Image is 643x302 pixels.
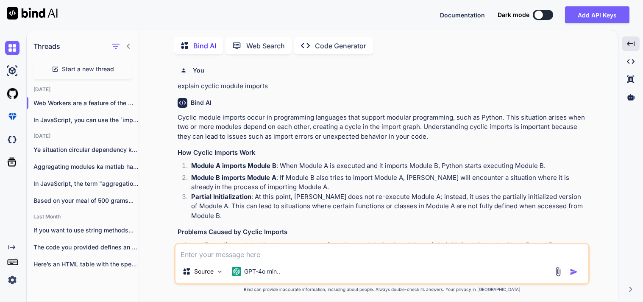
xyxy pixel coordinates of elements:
img: settings [5,273,19,287]
img: Bind AI [7,7,58,20]
li: : When Module A is executed and it imports Module B, Python starts executing Module B. [184,161,588,173]
li: : If a module tries to access a part of another module that hasn't been fully initialized, it can... [184,240,588,250]
img: githubLight [5,87,19,101]
strong: Partial Initialization [191,193,251,201]
button: Documentation [440,11,485,20]
h6: You [193,66,204,75]
img: chat [5,41,19,55]
p: Code Generator [315,41,366,51]
p: Aggregating modules ka matlab hai aise modules... [33,162,139,171]
h6: Bind AI [191,98,212,107]
p: explain cyclic module imports [178,81,588,91]
strong: Module B imports Module A [191,173,276,182]
p: If you want to use string methods... [33,226,139,235]
p: Based on your meal of 500 grams... [33,196,139,205]
p: Web Workers are a feature of the Web API... [33,99,139,107]
h2: Last Month [27,213,139,220]
span: Start a new thread [62,65,114,73]
li: : At this point, [PERSON_NAME] does not re-execute Module A; instead, it uses the partially initi... [184,192,588,221]
p: Ye situation circular dependency ki wajah se... [33,145,139,154]
strong: Module A imports Module B [191,162,276,170]
p: Bind AI [193,41,216,51]
h1: Threads [33,41,60,51]
span: Dark mode [498,11,529,19]
img: GPT-4o mini [232,267,241,276]
button: Add API Keys [565,6,629,23]
p: The code you provided defines an object... [33,243,139,252]
p: Here’s an HTML table with the specified... [33,260,139,268]
img: darkCloudIdeIcon [5,132,19,147]
h3: Problems Caused by Cyclic Imports [178,227,588,237]
h2: [DATE] [27,86,139,93]
p: Cyclic module imports occur in programming languages that support modular programming, such as Py... [178,113,588,142]
p: In JavaScript, the term "aggregation module" isn't... [33,179,139,188]
p: Bind can provide inaccurate information, including about people. Always double-check its answers.... [174,286,590,293]
p: Web Search [246,41,285,51]
h3: How Cyclic Imports Work [178,148,588,158]
img: ai-studio [5,64,19,78]
code: ImportError [526,241,568,249]
img: Pick Models [216,268,223,275]
img: icon [570,268,578,276]
li: : If Module B also tries to import Module A, [PERSON_NAME] will encounter a situation where it is... [184,173,588,192]
p: GPT-4o min.. [244,267,280,276]
strong: ImportError [184,241,220,249]
img: attachment [553,267,563,277]
p: In JavaScript, you can use the `import` ... [33,116,139,124]
img: premium [5,109,19,124]
h2: [DATE] [27,133,139,140]
p: Source [194,267,214,276]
